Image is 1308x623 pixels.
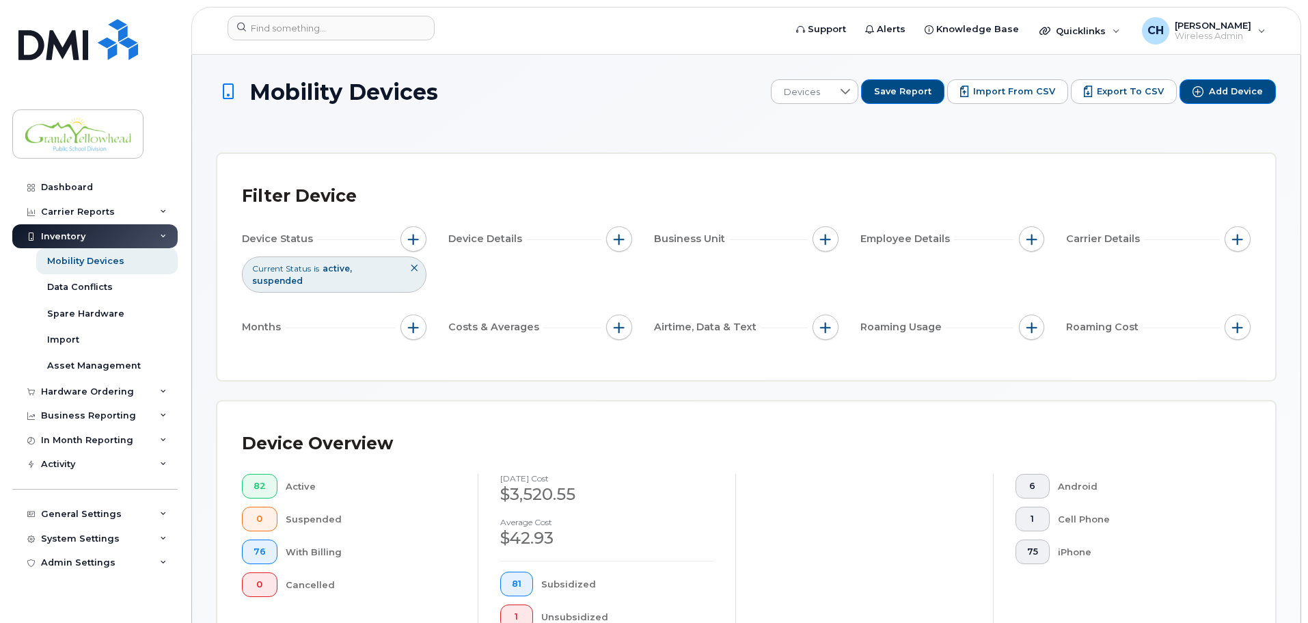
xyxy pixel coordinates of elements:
span: 1 [512,611,521,622]
span: Business Unit [654,232,729,246]
span: Add Device [1209,85,1263,98]
span: active [323,263,352,274]
span: 0 [254,514,266,525]
button: 0 [242,507,277,531]
div: Device Overview [242,426,393,462]
span: Months [242,320,285,334]
button: 82 [242,474,277,499]
span: 81 [512,579,521,589]
div: Cell Phone [1058,507,1229,531]
span: Mobility Devices [249,80,438,104]
span: 0 [254,579,266,590]
button: 0 [242,572,277,597]
span: Device Details [448,232,526,246]
div: iPhone [1058,540,1229,564]
span: Devices [772,80,832,105]
span: 75 [1027,546,1038,557]
span: Airtime, Data & Text [654,320,761,334]
button: Export to CSV [1071,79,1177,104]
div: Active [286,474,457,499]
div: Subsidized [541,572,714,596]
span: Save Report [874,85,931,98]
span: Employee Details [860,232,954,246]
span: is [314,263,319,274]
span: Carrier Details [1066,232,1144,246]
span: Import from CSV [973,85,1055,98]
button: 81 [500,572,533,596]
span: Roaming Usage [860,320,946,334]
div: Cancelled [286,572,457,597]
button: Import from CSV [947,79,1068,104]
div: Android [1058,474,1229,499]
h4: [DATE] cost [500,474,713,483]
span: Export to CSV [1097,85,1164,98]
span: 76 [254,546,266,557]
span: 82 [254,481,266,492]
button: Save Report [861,79,944,104]
span: 6 [1027,481,1038,492]
span: 1 [1027,514,1038,525]
button: 1 [1016,507,1050,531]
span: Roaming Cost [1066,320,1143,334]
span: Device Status [242,232,317,246]
span: suspended [252,276,303,286]
button: 76 [242,540,277,564]
h4: Average cost [500,518,713,527]
button: Add Device [1180,79,1276,104]
button: 75 [1016,540,1050,564]
div: $42.93 [500,527,713,550]
span: Current Status [252,263,311,274]
button: 6 [1016,474,1050,499]
div: $3,520.55 [500,483,713,506]
div: With Billing [286,540,457,564]
span: Costs & Averages [448,320,543,334]
div: Filter Device [242,178,357,214]
div: Suspended [286,507,457,531]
